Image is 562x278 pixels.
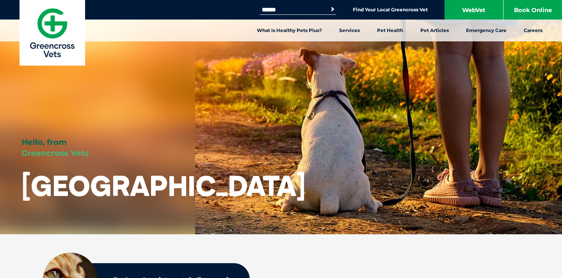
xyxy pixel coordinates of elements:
h1: [GEOGRAPHIC_DATA] [21,170,306,201]
a: Careers [515,20,551,41]
a: What is Healthy Pets Plus? [248,20,331,41]
span: Hello, from [21,137,67,147]
a: Find Your Local Greencross Vet [353,7,428,13]
a: Pet Articles [412,20,457,41]
a: Pet Health [368,20,412,41]
a: Services [331,20,368,41]
a: Emergency Care [457,20,515,41]
span: Greencross Vets [21,148,89,158]
button: Search [329,5,336,13]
